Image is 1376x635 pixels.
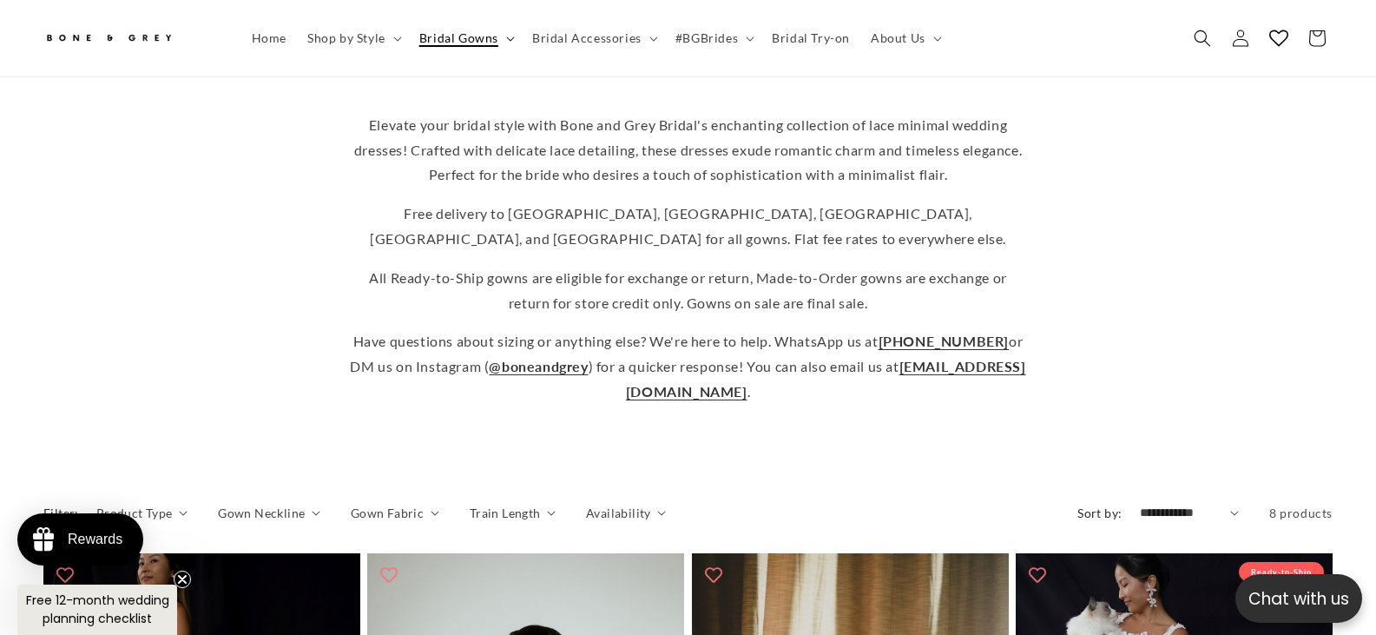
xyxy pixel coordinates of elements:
a: [EMAIL_ADDRESS][DOMAIN_NAME] [626,358,1026,400]
span: Product Type [96,504,173,522]
button: Add to wishlist [48,558,82,592]
span: Bridal Gowns [419,30,498,46]
summary: Gown Fabric (0 selected) [351,504,439,522]
p: Chat with us [1235,586,1362,612]
summary: Shop by Style [297,20,409,56]
p: Have questions about sizing or anything else? We're here to help. WhatsApp us at or DM us on Inst... [350,329,1027,404]
a: @boneandgrey [489,358,588,374]
a: Home [241,20,297,56]
summary: Train Length (0 selected) [470,504,556,522]
summary: Bridal Gowns [409,20,522,56]
button: Add to wishlist [696,558,731,592]
span: Shop by Style [307,30,385,46]
label: Sort by: [1077,506,1122,520]
span: Gown Neckline [218,504,305,522]
summary: About Us [860,20,949,56]
span: Free 12-month wedding planning checklist [26,592,169,627]
button: Open chatbox [1235,574,1362,623]
div: Free 12-month wedding planning checklistClose teaser [17,585,177,635]
summary: Search [1183,19,1221,57]
summary: Availability (0 selected) [586,504,666,522]
h2: Filter: [43,504,79,522]
span: Gown Fabric [351,504,424,522]
span: Train Length [470,504,541,522]
button: Close teaser [174,571,191,588]
a: [PHONE_NUMBER] [879,333,1009,349]
summary: #BGBrides [665,20,761,56]
button: Add to wishlist [372,558,406,592]
span: 8 products [1269,506,1333,520]
p: Free delivery to [GEOGRAPHIC_DATA], [GEOGRAPHIC_DATA], [GEOGRAPHIC_DATA], [GEOGRAPHIC_DATA], and ... [350,202,1027,252]
a: Bone and Grey Bridal [37,17,224,59]
span: Availability [586,504,651,522]
span: Home [252,30,286,46]
div: Rewards [68,532,122,547]
img: Bone and Grey Bridal [43,24,174,53]
button: Add to wishlist [1020,558,1055,592]
span: About Us [871,30,925,46]
summary: Gown Neckline (0 selected) [218,504,320,522]
summary: Product Type (0 selected) [96,504,188,522]
summary: Bridal Accessories [522,20,665,56]
span: #BGBrides [675,30,738,46]
p: All Ready-to-Ship gowns are eligible for exchange or return, Made-to-Order gowns are exchange or ... [350,266,1027,316]
span: Bridal Accessories [532,30,642,46]
a: Bridal Try-on [761,20,860,56]
span: Bridal Try-on [772,30,850,46]
p: Elevate your bridal style with Bone and Grey Bridal's enchanting collection of lace minimal weddi... [350,113,1027,188]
